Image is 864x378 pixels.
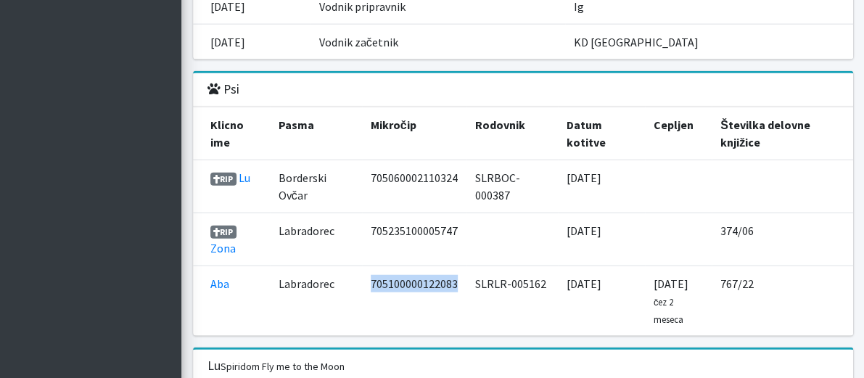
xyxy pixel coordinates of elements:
td: 705060002110324 [362,160,466,213]
td: [DATE] [558,266,645,337]
th: Številka delovne knjižice [712,107,853,160]
td: Labradorec [270,213,362,266]
td: 705235100005747 [362,213,466,266]
small: Spiridom Fly me to the Moon [221,360,345,373]
td: 374/06 [712,213,853,266]
th: Pasma [270,107,362,160]
th: Mikročip [362,107,466,160]
td: [DATE] [558,213,645,266]
td: 767/22 [712,266,853,337]
a: Zona [210,241,236,255]
small: čez 2 meseca [654,296,683,325]
td: SLRLR-005162 [466,266,558,337]
th: Rodovnik [466,107,558,160]
th: Datum kotitve [558,107,645,160]
td: Labradorec [270,266,362,337]
td: 705100000122083 [362,266,466,337]
a: Aba [210,276,229,291]
th: Cepljen [645,107,712,160]
h3: Lu [207,358,345,374]
a: Lu [239,170,250,185]
td: Vodnik začetnik [310,25,565,60]
td: [DATE] [645,266,712,337]
th: Klicno ime [193,107,270,160]
span: RIP [210,173,237,186]
span: RIP [210,226,237,239]
td: SLRBOC-000387 [466,160,558,213]
h3: Psi [207,82,239,97]
td: Borderski Ovčar [270,160,362,213]
td: KD [GEOGRAPHIC_DATA] [565,25,853,60]
td: [DATE] [558,160,645,213]
td: [DATE] [193,25,310,60]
